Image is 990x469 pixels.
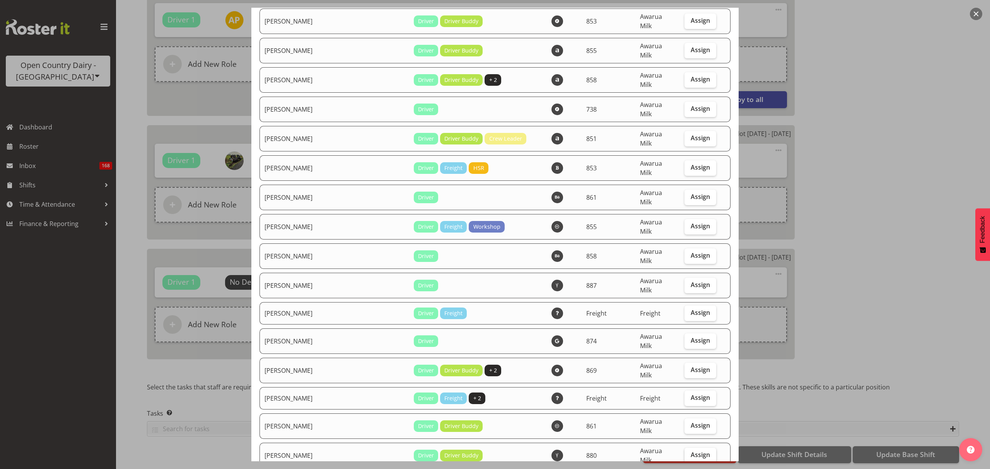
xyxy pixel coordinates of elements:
span: 858 [586,252,597,260]
span: 880 [586,451,597,460]
span: 853 [586,17,597,25]
td: [PERSON_NAME] [259,443,409,468]
span: Driver Buddy [444,366,478,375]
span: Assign [691,75,710,83]
span: Awarua Milk [640,100,662,118]
span: 861 [586,422,597,430]
td: [PERSON_NAME] [259,8,409,34]
span: Driver [418,422,434,430]
span: HSR [473,164,484,172]
span: Driver [418,281,434,290]
span: Driver [418,17,434,25]
span: Driver [418,252,434,260]
span: Feedback [979,216,986,243]
span: Driver [418,366,434,375]
td: [PERSON_NAME] [259,328,409,354]
span: 738 [586,105,597,114]
td: [PERSON_NAME] [259,67,409,93]
span: Freight [640,394,661,403]
span: Assign [691,251,710,259]
td: [PERSON_NAME] [259,273,409,298]
span: 855 [586,223,597,231]
span: Driver [418,223,434,231]
span: Awarua Milk [640,130,662,148]
span: Awarua Milk [640,71,662,89]
span: Freight [586,309,607,318]
td: [PERSON_NAME] [259,243,409,269]
span: Assign [691,163,710,171]
span: Workshop [473,223,500,231]
span: Assign [691,222,710,230]
span: 858 [586,76,597,84]
td: [PERSON_NAME] [259,358,409,383]
td: [PERSON_NAME] [259,97,409,122]
span: Assign [691,17,710,24]
span: Assign [691,366,710,374]
td: [PERSON_NAME] [259,387,409,410]
img: help-xxl-2.png [967,446,975,454]
span: Awarua Milk [640,189,662,206]
span: Awarua Milk [640,417,662,435]
span: Driver [418,76,434,84]
span: Driver [418,46,434,55]
span: Driver Buddy [444,17,478,25]
span: 855 [586,46,597,55]
span: Crew Leader [489,134,522,143]
span: Awarua Milk [640,42,662,59]
span: 853 [586,164,597,172]
span: Driver [418,451,434,460]
span: Driver Buddy [444,134,478,143]
span: Freight [444,223,463,231]
td: [PERSON_NAME] [259,155,409,181]
span: Driver [418,193,434,202]
span: Awarua Milk [640,362,662,379]
span: Assign [691,193,710,201]
span: Awarua Milk [640,332,662,350]
span: + 2 [489,366,497,375]
span: Driver Buddy [444,451,478,460]
span: Driver Buddy [444,46,478,55]
span: Assign [691,394,710,401]
span: 874 [586,337,597,345]
span: Freight [586,394,607,403]
span: Freight [444,309,463,318]
span: Assign [691,336,710,344]
span: Freight [444,394,463,403]
span: Awarua Milk [640,12,662,30]
span: Awarua Milk [640,218,662,236]
span: 851 [586,134,597,143]
span: Freight [640,309,661,318]
span: Assign [691,451,710,459]
span: Assign [691,46,710,54]
span: Driver Buddy [444,76,478,84]
span: + 2 [489,76,497,84]
span: Freight [444,164,463,172]
span: Awarua Milk [640,247,662,265]
span: Driver [418,105,434,114]
span: Assign [691,105,710,112]
span: Assign [691,309,710,316]
td: [PERSON_NAME] [259,126,409,151]
span: Driver [418,134,434,143]
span: 869 [586,366,597,375]
span: Awarua Milk [640,277,662,294]
span: Driver Buddy [444,422,478,430]
td: [PERSON_NAME] [259,185,409,210]
span: Assign [691,421,710,429]
td: [PERSON_NAME] [259,302,409,325]
span: Assign [691,134,710,142]
span: Awarua Milk [640,159,662,177]
td: [PERSON_NAME] [259,214,409,240]
button: Feedback - Show survey [975,208,990,261]
span: Driver [418,164,434,172]
span: Assign [691,281,710,289]
td: [PERSON_NAME] [259,38,409,63]
span: 887 [586,281,597,290]
td: [PERSON_NAME] [259,413,409,439]
span: + 2 [473,394,481,403]
span: Driver [418,337,434,345]
span: Driver [418,309,434,318]
span: Driver [418,394,434,403]
span: Awarua Milk [640,447,662,464]
span: 861 [586,193,597,202]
